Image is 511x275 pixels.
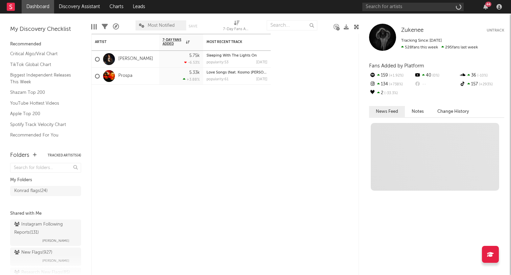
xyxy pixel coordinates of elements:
input: Search for artists [362,3,464,11]
span: [PERSON_NAME] [42,257,69,265]
div: Instagram Following Reports ( 131 ) [14,220,75,237]
div: Recommended [10,40,81,48]
span: 295 fans last week [401,45,478,49]
a: Critical Algo/Viral Chart [10,50,74,58]
div: popularity: 53 [206,61,228,64]
a: Recommended For You [10,131,74,139]
div: 5.75k [189,54,200,58]
a: New Flags(927)[PERSON_NAME] [10,248,81,266]
button: Save [189,24,197,28]
div: 40 [414,71,459,80]
div: -6.53 % [184,60,200,65]
div: 7-Day Fans Added (7-Day Fans Added) [223,25,250,34]
input: Search for folders... [10,163,81,173]
span: Tracking Since: [DATE] [401,39,442,43]
a: Prospa [118,73,132,79]
div: 7-Day Fans Added (7-Day Fans Added) [223,17,250,37]
span: +738 % [388,83,403,86]
button: Tracked Artists(4) [48,154,81,157]
div: +3.88 % [183,77,200,82]
button: Untrack [487,27,504,34]
a: Spotify Track Velocity Chart [10,121,74,128]
div: Artist [95,40,146,44]
div: Folders [10,151,29,160]
div: 5.33k [189,70,200,75]
div: -- [414,80,459,89]
span: Fans Added by Platform [369,63,424,68]
div: Konrad flags ( 24 ) [14,187,48,195]
input: Search... [267,20,317,30]
div: Shared with Me [10,210,81,218]
div: Most Recent Track [206,40,257,44]
a: Love Songs (feat. Kosmo [PERSON_NAME]) [206,71,281,75]
button: Notes [405,106,431,117]
div: [DATE] [256,61,267,64]
div: 44 [485,2,491,7]
span: -33.3 % [383,91,398,95]
span: +293 % [478,83,493,86]
div: 36 [459,71,504,80]
div: Filters [102,17,108,37]
div: 159 [369,71,414,80]
a: Zukenee [401,27,423,34]
div: My Discovery Checklist [10,25,81,34]
div: popularity: 61 [206,78,228,81]
div: 134 [369,80,414,89]
span: [PERSON_NAME] [42,237,69,245]
span: Most Notified [148,23,175,28]
div: [DATE] [256,78,267,81]
span: 0 % [431,74,439,78]
div: Sleeping With The Lights On [206,54,267,58]
button: 44 [483,4,488,9]
a: Biggest Independent Releases This Week [10,71,74,85]
a: Sleeping With The Lights On [206,54,257,58]
a: Apple Top 200 [10,110,74,118]
a: YouTube Hottest Videos [10,100,74,107]
div: Edit Columns [91,17,97,37]
a: [PERSON_NAME] [118,56,153,62]
a: Konrad flags(24) [10,186,81,196]
span: 7-Day Fans Added [163,38,184,46]
a: Instagram Following Reports(131)[PERSON_NAME] [10,219,81,246]
button: News Feed [369,106,405,117]
span: -10 % [476,74,488,78]
div: Love Songs (feat. Kosmo Kint) [206,71,267,75]
span: +1.92 % [388,74,404,78]
a: Shazam Top 200 [10,89,74,96]
a: TikTok Global Chart [10,61,74,68]
span: Zukenee [401,27,423,33]
span: 528 fans this week [401,45,438,49]
div: New Flags ( 927 ) [14,249,52,257]
div: A&R Pipeline [113,17,119,37]
div: 2 [369,89,414,98]
div: My Folders [10,176,81,184]
button: Change History [431,106,476,117]
div: 157 [459,80,504,89]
